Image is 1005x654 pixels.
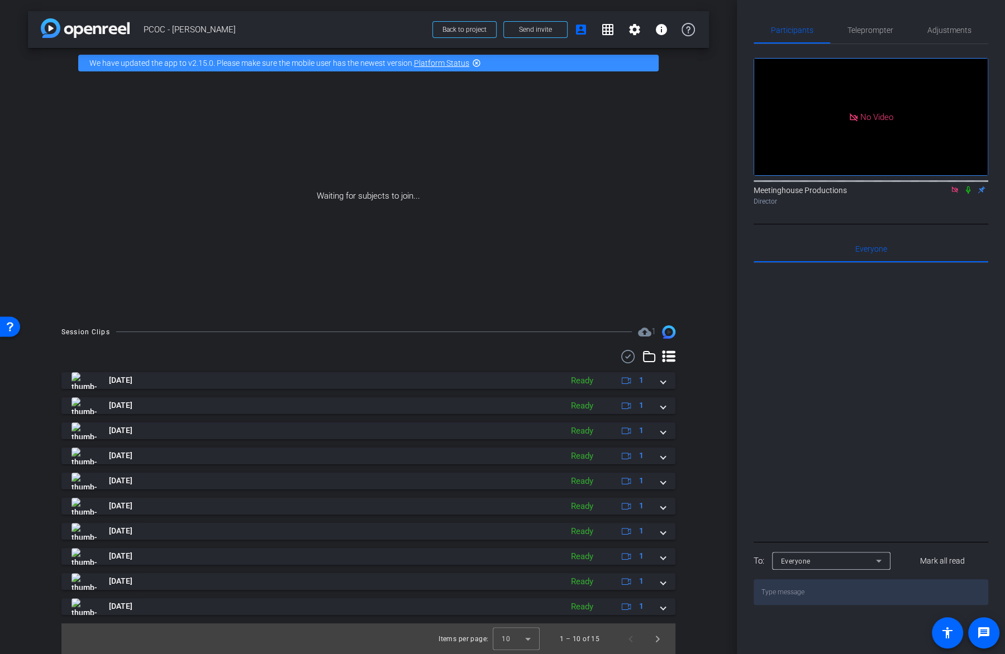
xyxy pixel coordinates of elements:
[628,23,641,36] mat-icon: settings
[72,598,97,615] img: thumb-nail
[72,448,97,464] img: thumb-nail
[655,23,668,36] mat-icon: info
[414,59,469,68] a: Platform Status
[144,18,426,41] span: PCOC - [PERSON_NAME]
[109,450,132,461] span: [DATE]
[662,325,675,339] img: Session clips
[855,245,887,253] span: Everyone
[639,550,644,562] span: 1
[442,26,487,33] span: Back to project
[432,21,497,38] button: Back to project
[644,626,671,652] button: Next page
[61,372,675,389] mat-expansion-panel-header: thumb-nail[DATE]Ready1
[639,400,644,411] span: 1
[72,473,97,489] img: thumb-nail
[519,25,552,34] span: Send invite
[109,475,132,487] span: [DATE]
[601,23,615,36] mat-icon: grid_on
[439,633,488,645] div: Items per page:
[41,18,130,38] img: app-logo
[941,626,954,639] mat-icon: accessibility
[639,500,644,512] span: 1
[72,372,97,389] img: thumb-nail
[109,400,132,411] span: [DATE]
[639,575,644,587] span: 1
[754,196,988,206] div: Director
[61,397,675,414] mat-expansion-panel-header: thumb-nail[DATE]Ready1
[61,598,675,615] mat-expansion-panel-header: thumb-nail[DATE]Ready1
[61,573,675,590] mat-expansion-panel-header: thumb-nail[DATE]Ready1
[565,374,599,387] div: Ready
[61,548,675,565] mat-expansion-panel-header: thumb-nail[DATE]Ready1
[574,23,588,36] mat-icon: account_box
[565,500,599,513] div: Ready
[617,626,644,652] button: Previous page
[78,55,659,71] div: We have updated the app to v2.15.0. Please make sure the mobile user has the newest version.
[109,425,132,436] span: [DATE]
[638,325,656,339] span: Destinations for your clips
[860,112,893,122] span: No Video
[639,475,644,487] span: 1
[639,525,644,537] span: 1
[72,422,97,439] img: thumb-nail
[72,498,97,514] img: thumb-nail
[61,422,675,439] mat-expansion-panel-header: thumb-nail[DATE]Ready1
[565,475,599,488] div: Ready
[72,397,97,414] img: thumb-nail
[639,425,644,436] span: 1
[754,185,988,206] div: Meetinghouse Productions
[61,498,675,514] mat-expansion-panel-header: thumb-nail[DATE]Ready1
[897,551,989,571] button: Mark all read
[639,374,644,386] span: 1
[560,633,599,645] div: 1 – 10 of 15
[61,473,675,489] mat-expansion-panel-header: thumb-nail[DATE]Ready1
[61,523,675,540] mat-expansion-panel-header: thumb-nail[DATE]Ready1
[565,600,599,613] div: Ready
[920,555,965,567] span: Mark all read
[28,78,709,314] div: Waiting for subjects to join...
[109,600,132,612] span: [DATE]
[977,626,990,639] mat-icon: message
[847,26,893,34] span: Teleprompter
[927,26,971,34] span: Adjustments
[61,326,110,338] div: Session Clips
[638,325,651,339] mat-icon: cloud_upload
[639,450,644,461] span: 1
[109,550,132,562] span: [DATE]
[72,573,97,590] img: thumb-nail
[565,575,599,588] div: Ready
[651,326,656,336] span: 1
[565,400,599,412] div: Ready
[472,59,481,68] mat-icon: highlight_off
[565,525,599,538] div: Ready
[565,450,599,463] div: Ready
[781,557,811,565] span: Everyone
[61,448,675,464] mat-expansion-panel-header: thumb-nail[DATE]Ready1
[72,548,97,565] img: thumb-nail
[639,600,644,612] span: 1
[565,425,599,437] div: Ready
[72,523,97,540] img: thumb-nail
[771,26,813,34] span: Participants
[109,525,132,537] span: [DATE]
[109,575,132,587] span: [DATE]
[565,550,599,563] div: Ready
[503,21,568,38] button: Send invite
[109,500,132,512] span: [DATE]
[109,374,132,386] span: [DATE]
[754,555,764,568] div: To:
